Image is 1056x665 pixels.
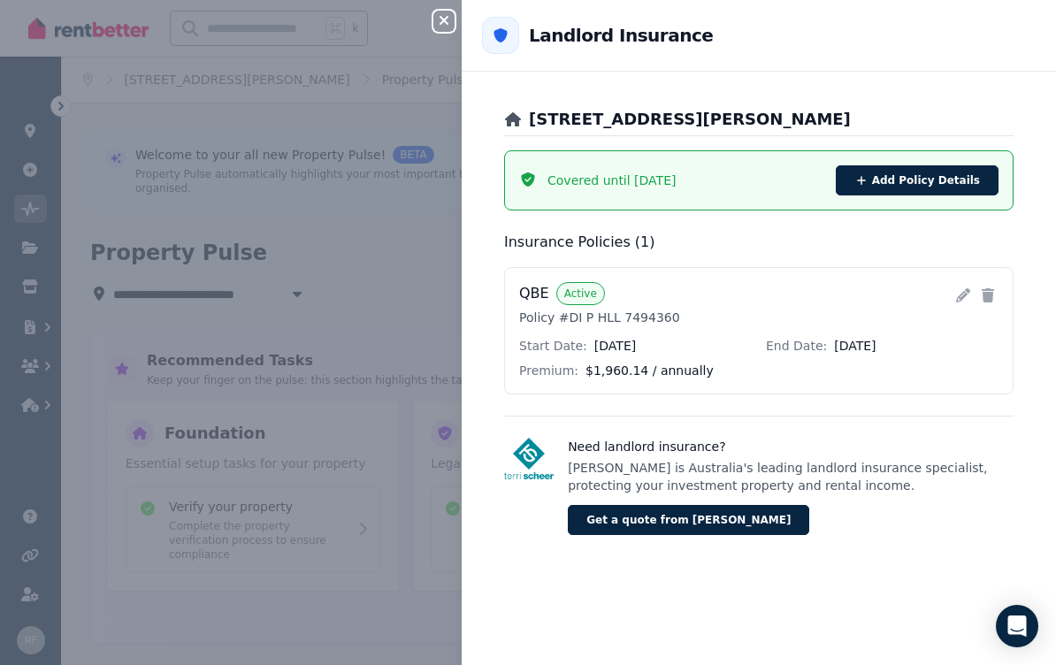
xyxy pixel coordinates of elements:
img: Terri Scheer [504,438,554,480]
button: Edit policy [953,282,974,310]
span: $1,960.14 / annually [585,363,714,378]
span: Premium: [519,363,578,378]
span: Active [556,282,605,305]
button: Delete policy [977,282,999,310]
p: [PERSON_NAME] is Australia's leading landlord insurance specialist, protecting your investment pr... [568,459,1014,494]
h3: Covered until [DATE] [547,172,825,189]
span: [DATE] [594,339,636,353]
button: Add Policy Details [836,165,999,195]
h2: Landlord Insurance [529,23,713,48]
h2: [STREET_ADDRESS][PERSON_NAME] [529,107,851,132]
h3: Insurance Policies ( 1 ) [504,232,655,253]
button: Get a quote from [PERSON_NAME] [568,505,809,535]
div: Open Intercom Messenger [996,605,1038,647]
span: [DATE] [834,339,876,353]
span: End Date: [766,339,827,353]
h3: Need landlord insurance? [568,438,1014,455]
span: Start Date: [519,339,587,353]
h3: QBE [519,283,549,304]
p: Policy # DI P HLL 7494360 [519,309,945,326]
